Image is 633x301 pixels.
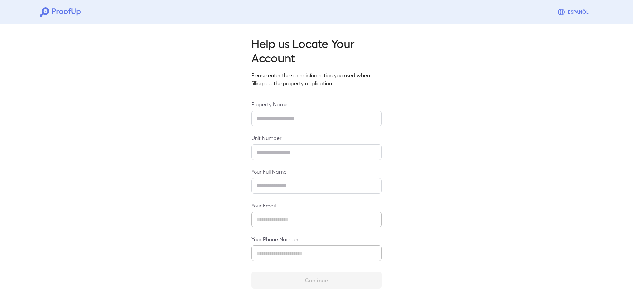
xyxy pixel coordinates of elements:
[251,71,382,87] p: Please enter the same information you used when filling out the property application.
[251,168,382,175] label: Your Full Name
[251,202,382,209] label: Your Email
[251,235,382,243] label: Your Phone Number
[555,5,593,19] button: Espanõl
[251,36,382,65] h2: Help us Locate Your Account
[251,100,382,108] label: Property Name
[251,134,382,142] label: Unit Number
